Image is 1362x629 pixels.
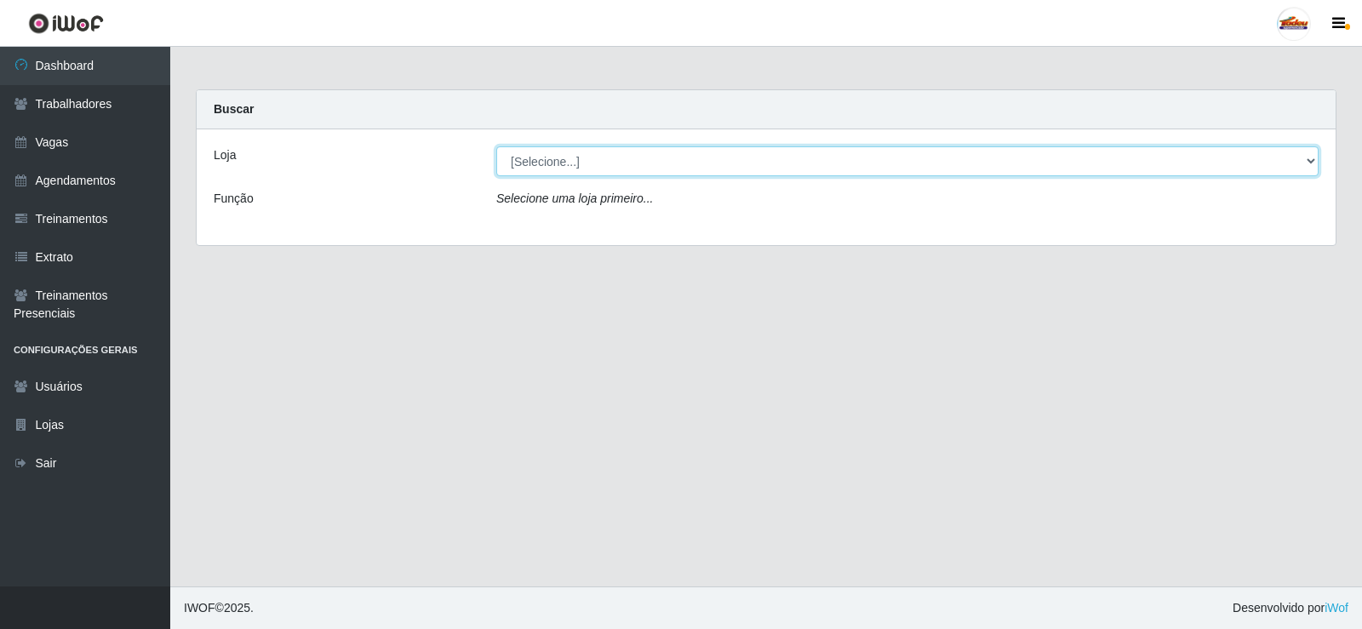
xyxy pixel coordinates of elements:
[214,190,254,208] label: Função
[214,146,236,164] label: Loja
[1325,601,1348,615] a: iWof
[496,192,653,205] i: Selecione uma loja primeiro...
[1233,599,1348,617] span: Desenvolvido por
[28,13,104,34] img: CoreUI Logo
[214,102,254,116] strong: Buscar
[184,599,254,617] span: © 2025 .
[184,601,215,615] span: IWOF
